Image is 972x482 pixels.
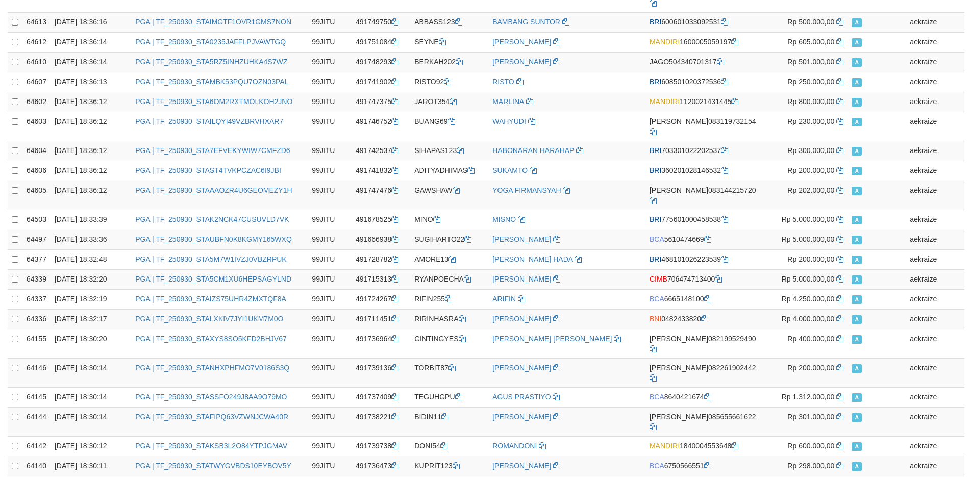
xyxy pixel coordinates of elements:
[645,72,764,92] td: 608501020372536
[135,255,286,263] a: PGA | TF_250930_STA5M7W1IVZJ0VBZRPUK
[650,38,680,46] span: MANDIRI
[782,215,835,223] span: Rp 5.000.000,00
[308,141,352,161] td: 99JITU
[906,329,964,358] td: aekraize
[650,235,664,243] span: BCA
[410,32,488,52] td: SEYNE
[645,92,764,112] td: 1120021431445
[852,187,862,195] span: Approved - Marked by aekraize
[308,32,352,52] td: 99JITU
[787,462,834,470] span: Rp 298.000,00
[787,166,834,174] span: Rp 200.000,00
[352,436,410,456] td: 491739738
[308,269,352,289] td: 99JITU
[22,141,51,161] td: 64604
[22,269,51,289] td: 64339
[308,181,352,210] td: 99JITU
[645,181,764,210] td: 083144215720
[645,32,764,52] td: 1600005059197
[852,295,862,304] span: Approved - Marked by aekraize
[308,52,352,72] td: 99JITU
[308,249,352,269] td: 99JITU
[51,407,131,436] td: [DATE] 18:30:14
[906,387,964,407] td: aekraize
[51,230,131,249] td: [DATE] 18:33:36
[852,58,862,67] span: Approved - Marked by aekraize
[135,335,287,343] a: PGA | TF_250930_STAXYS8SO5KFD2BHJV67
[906,210,964,230] td: aekraize
[308,387,352,407] td: 99JITU
[906,230,964,249] td: aekraize
[51,92,131,112] td: [DATE] 18:36:12
[308,230,352,249] td: 99JITU
[787,186,834,194] span: Rp 202.000,00
[787,364,834,372] span: Rp 200.000,00
[22,72,51,92] td: 64607
[906,161,964,181] td: aekraize
[650,78,661,86] span: BRI
[410,210,488,230] td: MINO
[492,275,551,283] a: [PERSON_NAME]
[492,186,561,194] a: YOGA FIRMANSYAH
[852,236,862,244] span: Approved - Marked by aekraize
[650,442,680,450] span: MANDIRI
[308,358,352,387] td: 99JITU
[51,161,131,181] td: [DATE] 18:36:12
[782,275,835,283] span: Rp 5.000.000,00
[645,289,764,309] td: 6665148100
[645,141,764,161] td: 703301022202537
[51,32,131,52] td: [DATE] 18:36:14
[787,18,834,26] span: Rp 500.000,00
[650,58,669,66] span: JAGO
[22,112,51,141] td: 64603
[410,249,488,269] td: AMORE13
[22,12,51,32] td: 64613
[135,58,287,66] a: PGA | TF_250930_STA5RZ5INHZUHKA4S7WZ
[22,249,51,269] td: 64377
[22,289,51,309] td: 64337
[308,309,352,329] td: 99JITU
[492,166,528,174] a: SUKAMTO
[906,249,964,269] td: aekraize
[51,358,131,387] td: [DATE] 18:30:14
[352,210,410,230] td: 491678525
[410,92,488,112] td: JAROT354
[645,161,764,181] td: 360201028146532
[308,92,352,112] td: 99JITU
[906,72,964,92] td: aekraize
[906,358,964,387] td: aekraize
[645,269,764,289] td: 706474713400
[492,146,574,155] a: HABONARAN HARAHAP
[410,161,488,181] td: ADITYADHIMAS
[906,436,964,456] td: aekraize
[650,146,661,155] span: BRI
[645,436,764,456] td: 1840004553648
[852,393,862,402] span: Approved - Marked by aekraize
[852,98,862,107] span: Approved - Marked by aekraize
[410,289,488,309] td: RIFIN255
[650,275,667,283] span: CIMB
[645,210,764,230] td: 775601000458538
[782,235,835,243] span: Rp 5.000.000,00
[645,52,764,72] td: 504340701317
[51,436,131,456] td: [DATE] 18:30:12
[135,38,286,46] a: PGA | TF_250930_STA0235JAFFLPJVAWTGQ
[410,141,488,161] td: SIHAPAS123
[51,72,131,92] td: [DATE] 18:36:13
[650,315,661,323] span: BNI
[787,146,834,155] span: Rp 300.000,00
[135,393,287,401] a: PGA | TF_250930_STASSFO249J8AA9O79MO
[492,295,516,303] a: ARIFIN
[51,112,131,141] td: [DATE] 18:36:12
[352,32,410,52] td: 491751084
[650,18,661,26] span: BRI
[906,456,964,476] td: aekraize
[135,186,292,194] a: PGA | TF_250930_STAAAOZR4U6GEOMEZY1H
[22,309,51,329] td: 64336
[906,181,964,210] td: aekraize
[852,118,862,126] span: Approved - Marked by aekraize
[352,230,410,249] td: 491666938
[787,58,834,66] span: Rp 501.000,00
[308,210,352,230] td: 99JITU
[135,97,292,106] a: PGA | TF_250930_STA6OM2RXTMOLKOH2JNO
